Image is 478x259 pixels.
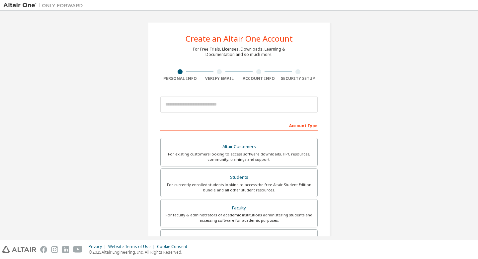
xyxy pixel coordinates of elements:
div: For Free Trials, Licenses, Downloads, Learning & Documentation and so much more. [193,47,285,57]
img: Altair One [3,2,86,9]
div: Everyone else [165,234,313,243]
div: Create an Altair One Account [186,35,293,43]
div: For currently enrolled students looking to access the free Altair Student Edition bundle and all ... [165,182,313,193]
img: instagram.svg [51,246,58,253]
p: © 2025 Altair Engineering, Inc. All Rights Reserved. [89,249,191,255]
div: Website Terms of Use [108,244,157,249]
img: linkedin.svg [62,246,69,253]
div: Cookie Consent [157,244,191,249]
div: Account Type [160,120,318,130]
div: Privacy [89,244,108,249]
div: Security Setup [279,76,318,81]
div: Personal Info [160,76,200,81]
img: facebook.svg [40,246,47,253]
img: youtube.svg [73,246,83,253]
div: Altair Customers [165,142,313,151]
img: altair_logo.svg [2,246,36,253]
div: Account Info [239,76,279,81]
div: For faculty & administrators of academic institutions administering students and accessing softwa... [165,212,313,223]
div: Faculty [165,203,313,213]
div: Students [165,173,313,182]
div: Verify Email [200,76,239,81]
div: For existing customers looking to access software downloads, HPC resources, community, trainings ... [165,151,313,162]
